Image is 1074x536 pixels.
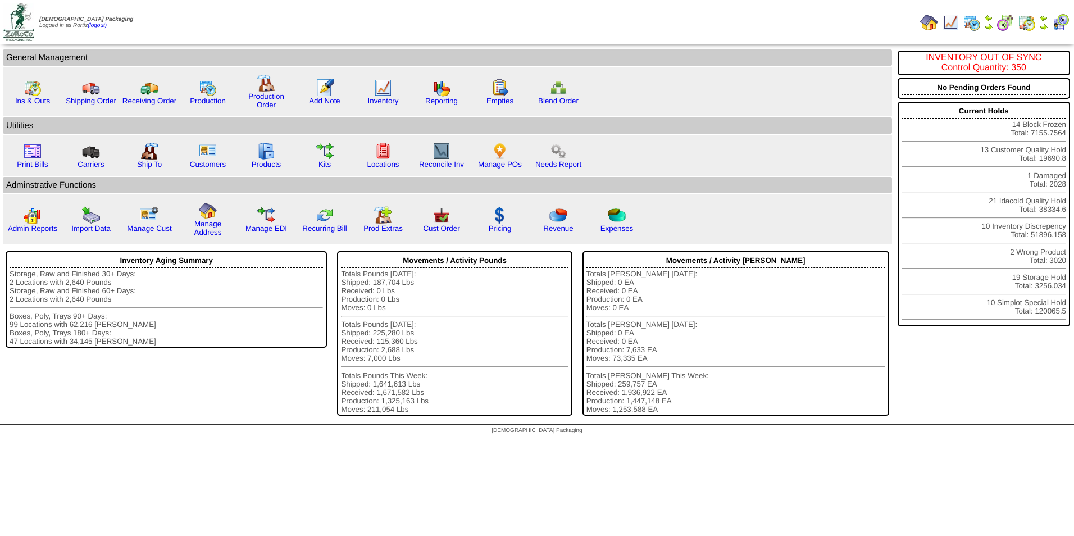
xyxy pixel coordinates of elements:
a: Empties [486,97,513,105]
div: Storage, Raw and Finished 30+ Days: 2 Locations with 2,640 Pounds Storage, Raw and Finished 60+ D... [10,270,323,346]
a: Locations [367,160,399,169]
img: cabinet.gif [257,142,275,160]
div: Totals Pounds [DATE]: Shipped: 187,704 Lbs Received: 0 Lbs Production: 0 Lbs Moves: 0 Lbs Totals ... [341,270,568,414]
img: arrowright.gif [1039,22,1048,31]
span: [DEMOGRAPHIC_DATA] Packaging [492,428,582,434]
img: truck3.gif [82,142,100,160]
img: po.png [491,142,509,160]
img: line_graph.gif [374,79,392,97]
img: line_graph.gif [941,13,959,31]
img: home.gif [920,13,938,31]
a: Manage EDI [245,224,287,233]
img: calendarblend.gif [996,13,1014,31]
img: calendarinout.gif [1018,13,1036,31]
img: customers.gif [199,142,217,160]
a: Print Bills [17,160,48,169]
a: Reconcile Inv [419,160,464,169]
img: calendarprod.gif [963,13,981,31]
div: 14 Block Frozen Total: 7155.7564 13 Customer Quality Hold Total: 19690.8 1 Damaged Total: 2028 21... [898,102,1070,326]
img: zoroco-logo-small.webp [3,3,34,41]
a: Ship To [137,160,162,169]
div: Totals [PERSON_NAME] [DATE]: Shipped: 0 EA Received: 0 EA Production: 0 EA Moves: 0 EA Totals [PE... [586,270,885,414]
img: cust_order.png [433,206,450,224]
img: locations.gif [374,142,392,160]
td: Utilities [3,117,892,134]
img: managecust.png [139,206,160,224]
a: Kits [318,160,331,169]
a: Recurring Bill [302,224,347,233]
img: graph.gif [433,79,450,97]
a: Products [252,160,281,169]
img: orders.gif [316,79,334,97]
img: network.png [549,79,567,97]
a: Production [190,97,226,105]
a: Reporting [425,97,458,105]
a: Revenue [543,224,573,233]
span: Logged in as Rortiz [39,16,133,29]
img: reconcile.gif [316,206,334,224]
div: Movements / Activity [PERSON_NAME] [586,253,885,268]
a: Expenses [600,224,634,233]
img: invoice2.gif [24,142,42,160]
a: Pricing [489,224,512,233]
a: Receiving Order [122,97,176,105]
img: line_graph2.gif [433,142,450,160]
a: Add Note [309,97,340,105]
img: edi.gif [257,206,275,224]
a: Customers [190,160,226,169]
img: home.gif [199,202,217,220]
img: graph2.png [24,206,42,224]
a: Prod Extras [363,224,403,233]
img: workflow.png [549,142,567,160]
div: Inventory Aging Summary [10,253,323,268]
a: Needs Report [535,160,581,169]
img: arrowleft.gif [984,13,993,22]
div: No Pending Orders Found [902,80,1066,95]
div: INVENTORY OUT OF SYNC Control Quantity: 350 [902,53,1066,73]
img: pie_chart2.png [608,206,626,224]
img: arrowleft.gif [1039,13,1048,22]
img: calendarinout.gif [24,79,42,97]
img: pie_chart.png [549,206,567,224]
div: Movements / Activity Pounds [341,253,568,268]
a: Manage Cust [127,224,171,233]
img: workflow.gif [316,142,334,160]
img: factory2.gif [140,142,158,160]
a: Manage Address [194,220,222,237]
img: factory.gif [257,74,275,92]
a: Production Order [248,92,284,109]
a: (logout) [88,22,107,29]
img: prodextras.gif [374,206,392,224]
span: [DEMOGRAPHIC_DATA] Packaging [39,16,133,22]
a: Manage POs [478,160,522,169]
div: Current Holds [902,104,1066,119]
td: General Management [3,49,892,66]
a: Cust Order [423,224,459,233]
img: calendarcustomer.gif [1052,13,1070,31]
img: workorder.gif [491,79,509,97]
a: Import Data [71,224,111,233]
img: import.gif [82,206,100,224]
a: Carriers [78,160,104,169]
a: Admin Reports [8,224,57,233]
a: Blend Order [538,97,579,105]
img: calendarprod.gif [199,79,217,97]
img: dollar.gif [491,206,509,224]
td: Adminstrative Functions [3,177,892,193]
a: Ins & Outs [15,97,50,105]
a: Inventory [368,97,399,105]
img: arrowright.gif [984,22,993,31]
img: truck.gif [82,79,100,97]
img: truck2.gif [140,79,158,97]
a: Shipping Order [66,97,116,105]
